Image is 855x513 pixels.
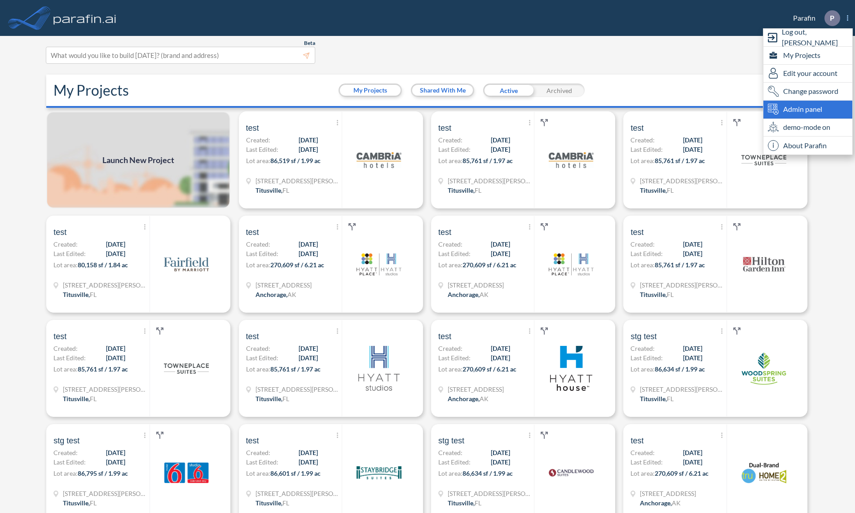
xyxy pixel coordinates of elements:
[63,291,90,298] span: Titusville ,
[630,123,643,133] span: test
[782,27,852,48] span: Log out, [PERSON_NAME]
[256,186,282,194] span: Titusville ,
[299,135,318,145] span: [DATE]
[448,186,475,194] span: Titusville ,
[256,498,289,508] div: Titusville, FL
[438,344,463,353] span: Created:
[53,457,86,467] span: Last Edited:
[246,145,278,154] span: Last Edited:
[667,291,674,298] span: FL
[63,499,90,507] span: Titusville ,
[438,457,471,467] span: Last Edited:
[53,469,78,477] span: Lot area:
[282,395,289,402] span: FL
[90,499,97,507] span: FL
[448,498,481,508] div: Titusville, FL
[630,239,655,249] span: Created:
[480,395,489,402] span: AK
[299,249,318,258] span: [DATE]
[246,135,270,145] span: Created:
[630,249,663,258] span: Last Edited:
[438,135,463,145] span: Created:
[448,280,504,290] span: 4960 A St
[270,365,321,373] span: 85,761 sf / 1.97 ac
[246,239,270,249] span: Created:
[53,331,66,342] span: test
[655,469,709,477] span: 270,609 sf / 6.21 ac
[780,10,848,26] div: Parafin
[357,450,401,495] img: logo
[246,469,270,477] span: Lot area:
[53,448,78,457] span: Created:
[256,280,312,290] span: 4960 A St
[438,365,463,373] span: Lot area:
[438,261,463,269] span: Lot area:
[256,489,341,498] span: 4760 Helen Hauser Blvd
[763,65,852,83] div: Edit user
[741,242,786,287] img: logo
[549,450,594,495] img: logo
[830,14,834,22] p: P
[164,346,209,391] img: logo
[491,344,510,353] span: [DATE]
[304,40,315,47] span: Beta
[270,469,321,477] span: 86,601 sf / 1.99 ac
[683,457,702,467] span: [DATE]
[483,84,534,97] div: Active
[640,489,696,498] span: 4960 A St
[640,498,681,508] div: Anchorage, AK
[640,186,674,195] div: Titusville, FL
[630,469,655,477] span: Lot area:
[256,395,282,402] span: Titusville ,
[783,86,838,97] span: Change password
[630,261,655,269] span: Lot area:
[63,280,148,290] span: 4760 Helen Hauser Blvd
[655,157,705,164] span: 85,761 sf / 1.97 ac
[53,239,78,249] span: Created:
[246,435,259,446] span: test
[640,499,672,507] span: Anchorage ,
[282,186,289,194] span: FL
[448,385,504,394] span: 4960 A St
[53,353,86,363] span: Last Edited:
[640,176,725,186] span: 4760 Helen Hauser Blvd
[246,157,270,164] span: Lot area:
[287,291,296,298] span: AK
[438,227,451,238] span: test
[491,145,510,154] span: [DATE]
[491,239,510,249] span: [DATE]
[640,290,674,299] div: Titusville, FL
[90,395,97,402] span: FL
[53,365,78,373] span: Lot area:
[78,469,128,477] span: 86,795 sf / 1.99 ac
[630,435,643,446] span: test
[282,499,289,507] span: FL
[357,137,401,182] img: logo
[491,448,510,457] span: [DATE]
[246,448,270,457] span: Created:
[53,435,79,446] span: stg test
[53,227,66,238] span: test
[783,50,820,61] span: My Projects
[683,249,702,258] span: [DATE]
[53,344,78,353] span: Created:
[256,291,287,298] span: Anchorage ,
[640,394,674,403] div: Titusville, FL
[53,261,78,269] span: Lot area:
[299,448,318,457] span: [DATE]
[667,395,674,402] span: FL
[763,29,852,47] div: Log out
[246,249,278,258] span: Last Edited:
[683,353,702,363] span: [DATE]
[90,291,97,298] span: FL
[106,353,125,363] span: [DATE]
[256,186,289,195] div: Titusville, FL
[783,104,822,115] span: Admin panel
[783,68,837,79] span: Edit your account
[46,111,230,208] a: Launch New Project
[357,346,401,391] img: logo
[246,331,259,342] span: test
[438,239,463,249] span: Created:
[640,395,667,402] span: Titusville ,
[438,145,471,154] span: Last Edited:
